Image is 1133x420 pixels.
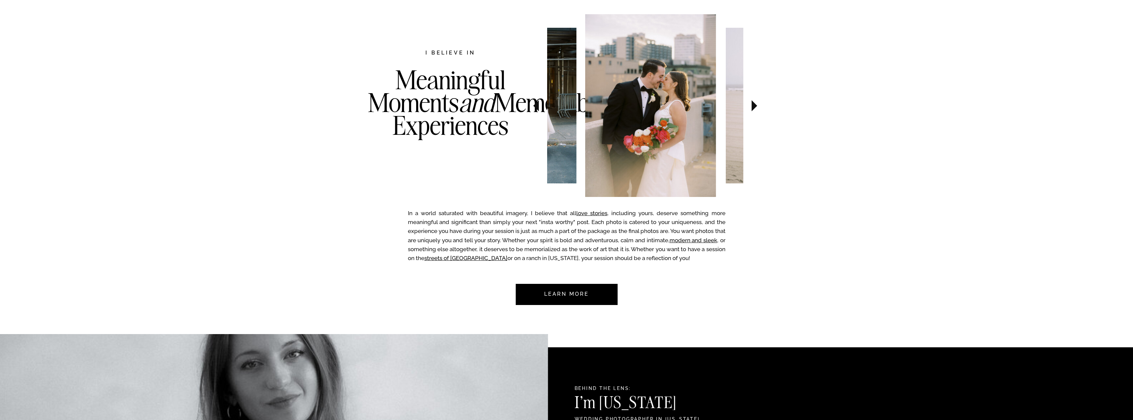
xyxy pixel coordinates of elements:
[575,385,715,393] h2: Behind the Lens:
[408,209,725,266] p: In a world saturated with beautiful imagery, I believe that all , including yours, deserve someth...
[473,28,576,183] img: Bride in New York City with her dress train trailing behind her
[670,237,717,244] a: modern and sleek
[424,255,507,261] a: streets of [GEOGRAPHIC_DATA]
[459,86,495,119] i: and
[576,210,607,216] a: love stories
[536,284,598,305] a: Learn more
[391,49,510,58] h2: I believe in
[726,28,837,183] img: Bride and Groom just married
[575,395,719,414] h3: I'm [US_STATE]
[586,14,716,197] img: Bride and groom in front of NYC skyline
[368,68,533,164] h3: Meaningful Moments Memorable Experiences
